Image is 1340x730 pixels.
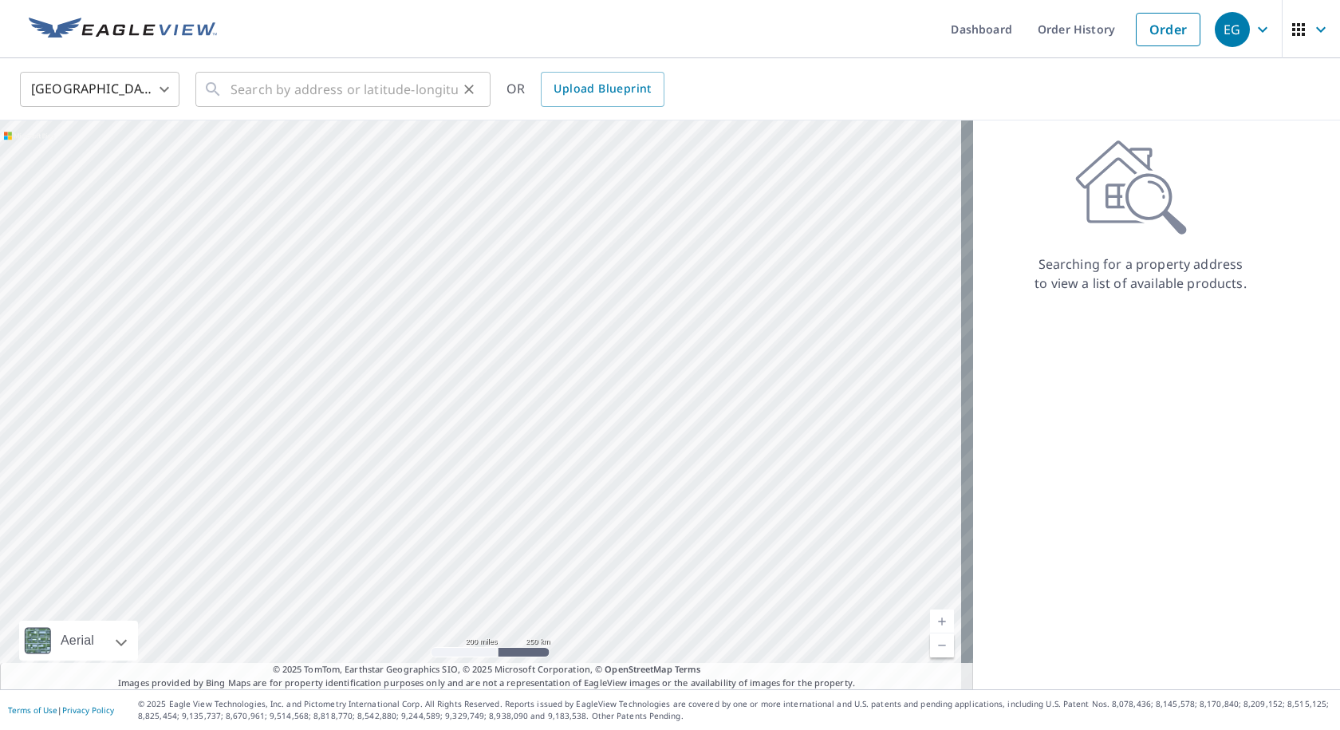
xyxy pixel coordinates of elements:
a: Current Level 5, Zoom In [930,610,954,633]
p: Searching for a property address to view a list of available products. [1034,255,1247,293]
a: Terms of Use [8,704,57,716]
div: EG [1215,12,1250,47]
div: OR [506,72,664,107]
div: Aerial [19,621,138,661]
a: OpenStreetMap [605,663,672,675]
a: Order [1136,13,1200,46]
p: | [8,705,114,715]
a: Privacy Policy [62,704,114,716]
div: Aerial [56,621,99,661]
button: Clear [458,78,480,101]
a: Terms [675,663,701,675]
div: [GEOGRAPHIC_DATA] [20,67,179,112]
p: © 2025 Eagle View Technologies, Inc. and Pictometry International Corp. All Rights Reserved. Repo... [138,698,1332,722]
a: Current Level 5, Zoom Out [930,633,954,657]
img: EV Logo [29,18,217,41]
input: Search by address or latitude-longitude [231,67,458,112]
span: © 2025 TomTom, Earthstar Geographics SIO, © 2025 Microsoft Corporation, © [273,663,701,677]
a: Upload Blueprint [541,72,664,107]
span: Upload Blueprint [554,79,651,99]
